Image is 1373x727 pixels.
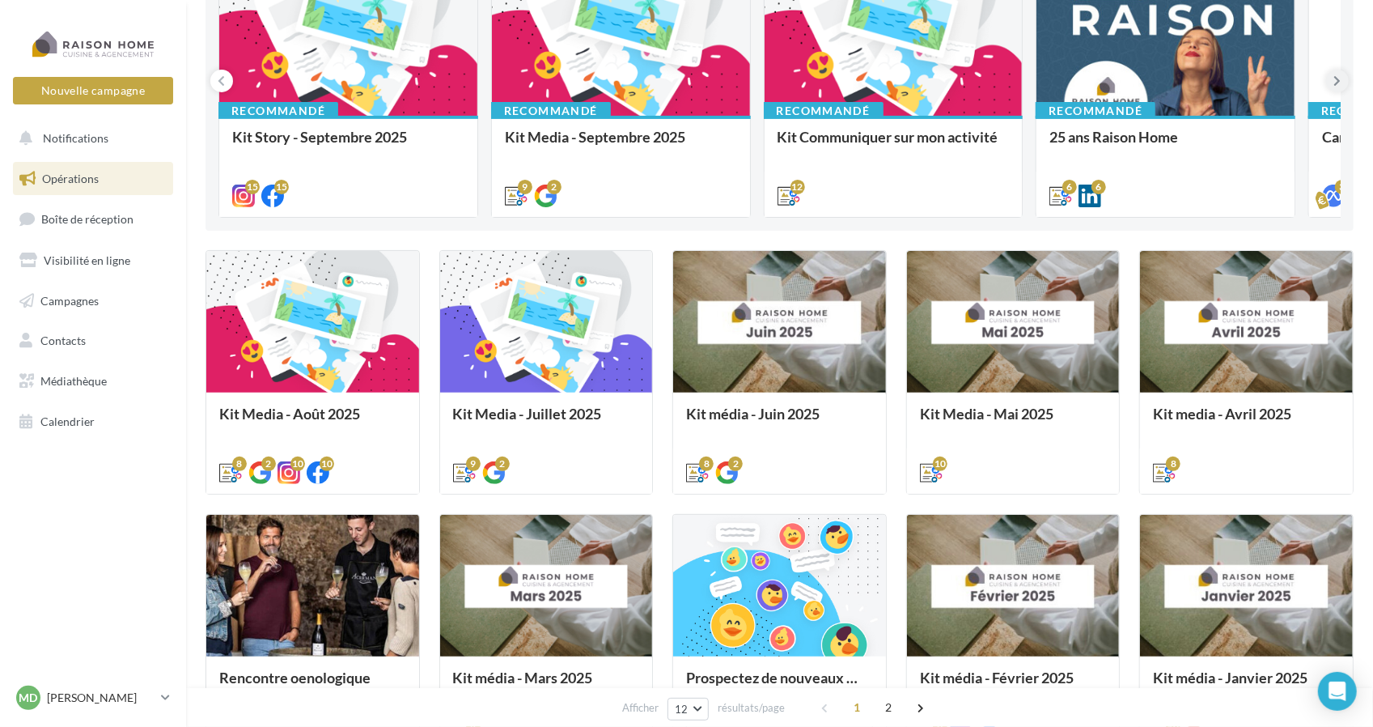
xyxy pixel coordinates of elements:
[920,406,1107,438] div: Kit Media - Mai 2025
[261,457,276,471] div: 2
[1153,670,1340,702] div: Kit média - Janvier 2025
[10,405,176,439] a: Calendrier
[778,129,1010,161] div: Kit Communiquer sur mon activité
[1062,180,1077,194] div: 6
[764,102,884,120] div: Recommandé
[1036,102,1155,120] div: Recommandé
[686,670,873,702] div: Prospectez de nouveaux contacts
[219,406,406,438] div: Kit Media - Août 2025
[933,457,947,471] div: 10
[876,695,902,721] span: 2
[245,180,260,194] div: 15
[43,131,108,145] span: Notifications
[219,670,406,702] div: Rencontre oenologique
[1091,180,1106,194] div: 6
[232,457,247,471] div: 8
[274,180,289,194] div: 15
[790,180,805,194] div: 12
[453,406,640,438] div: Kit Media - Juillet 2025
[466,457,481,471] div: 9
[10,324,176,358] a: Contacts
[1335,180,1350,194] div: 3
[920,670,1107,702] div: Kit média - Février 2025
[41,212,133,226] span: Boîte de réception
[699,457,714,471] div: 8
[40,374,107,388] span: Médiathèque
[1049,129,1282,161] div: 25 ans Raison Home
[10,121,170,155] button: Notifications
[453,670,640,702] div: Kit média - Mars 2025
[718,700,785,716] span: résultats/page
[622,700,659,716] span: Afficher
[845,695,871,721] span: 1
[491,102,611,120] div: Recommandé
[505,129,737,161] div: Kit Media - Septembre 2025
[13,77,173,104] button: Nouvelle campagne
[1153,406,1340,438] div: Kit media - Avril 2025
[1318,672,1357,711] div: Open Intercom Messenger
[44,253,130,267] span: Visibilité en ligne
[686,406,873,438] div: Kit média - Juin 2025
[232,129,464,161] div: Kit Story - Septembre 2025
[10,284,176,318] a: Campagnes
[495,457,510,471] div: 2
[47,690,155,706] p: [PERSON_NAME]
[518,180,532,194] div: 9
[290,457,305,471] div: 10
[10,364,176,398] a: Médiathèque
[40,293,99,307] span: Campagnes
[675,703,689,716] span: 12
[13,682,173,713] a: MD [PERSON_NAME]
[320,457,334,471] div: 10
[40,415,95,428] span: Calendrier
[218,102,338,120] div: Recommandé
[728,457,743,471] div: 2
[19,690,38,706] span: MD
[10,202,176,236] a: Boîte de réception
[40,334,86,347] span: Contacts
[667,698,709,721] button: 12
[42,172,99,185] span: Opérations
[547,180,561,194] div: 2
[10,244,176,278] a: Visibilité en ligne
[10,162,176,196] a: Opérations
[1166,457,1180,471] div: 8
